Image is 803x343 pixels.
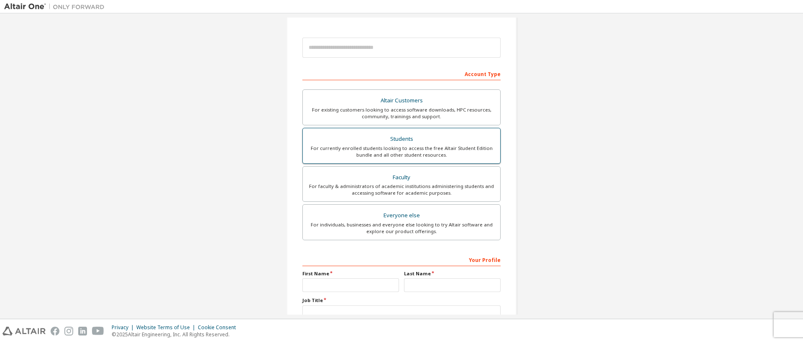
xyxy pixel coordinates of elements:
div: Faculty [308,172,495,183]
div: Privacy [112,324,136,331]
div: Students [308,133,495,145]
div: Cookie Consent [198,324,241,331]
img: Altair One [4,3,109,11]
div: Everyone else [308,210,495,221]
div: Account Type [302,67,501,80]
img: facebook.svg [51,327,59,335]
label: Last Name [404,270,501,277]
div: For individuals, businesses and everyone else looking to try Altair software and explore our prod... [308,221,495,235]
img: youtube.svg [92,327,104,335]
p: © 2025 Altair Engineering, Inc. All Rights Reserved. [112,331,241,338]
div: For existing customers looking to access software downloads, HPC resources, community, trainings ... [308,107,495,120]
div: For currently enrolled students looking to access the free Altair Student Edition bundle and all ... [308,145,495,158]
div: For faculty & administrators of academic institutions administering students and accessing softwa... [308,183,495,196]
img: altair_logo.svg [3,327,46,335]
div: Altair Customers [308,95,495,107]
img: instagram.svg [64,327,73,335]
img: linkedin.svg [78,327,87,335]
div: Website Terms of Use [136,324,198,331]
div: Your Profile [302,253,501,266]
label: First Name [302,270,399,277]
label: Job Title [302,297,501,304]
